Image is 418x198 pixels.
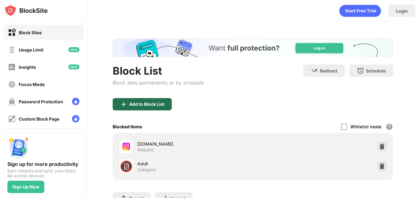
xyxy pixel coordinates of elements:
[7,168,80,178] div: Earn rewards and sync your block list across devices
[68,47,79,52] img: new-icon.svg
[8,63,16,71] img: insights-off.svg
[339,5,381,17] div: animation
[113,124,142,129] div: Blocked Items
[8,115,16,123] img: customize-block-page-off.svg
[68,64,79,69] img: new-icon.svg
[7,161,80,167] div: Sign up for more productivity
[4,4,48,17] img: logo-blocksite.svg
[8,46,16,54] img: time-usage-off.svg
[72,98,79,105] img: lock-menu.svg
[19,99,63,104] div: Password Protection
[129,102,164,107] div: Add to Block List
[123,143,130,150] img: favicons
[113,64,204,77] div: Block List
[8,29,16,36] img: block-on.svg
[7,136,30,159] img: push-signup.svg
[320,68,337,73] div: Redirect
[396,8,408,14] div: Login
[19,47,43,52] div: Usage Limit
[19,82,45,87] div: Focus Mode
[19,64,36,70] div: Insights
[113,39,393,57] iframe: Banner
[12,184,39,189] div: Sign Up Now
[120,160,133,173] div: 🔞
[72,115,79,122] img: lock-menu.svg
[366,68,386,73] div: Schedule
[137,141,253,147] div: [DOMAIN_NAME]
[137,160,253,167] div: Adult
[113,80,204,86] div: Block sites permanently or by schedule
[8,98,16,105] img: password-protection-off.svg
[19,30,42,35] div: Block Sites
[137,147,154,153] div: Website
[137,167,156,172] div: Category
[19,116,59,122] div: Custom Block Page
[8,80,16,88] img: focus-off.svg
[350,124,381,129] div: Whitelist mode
